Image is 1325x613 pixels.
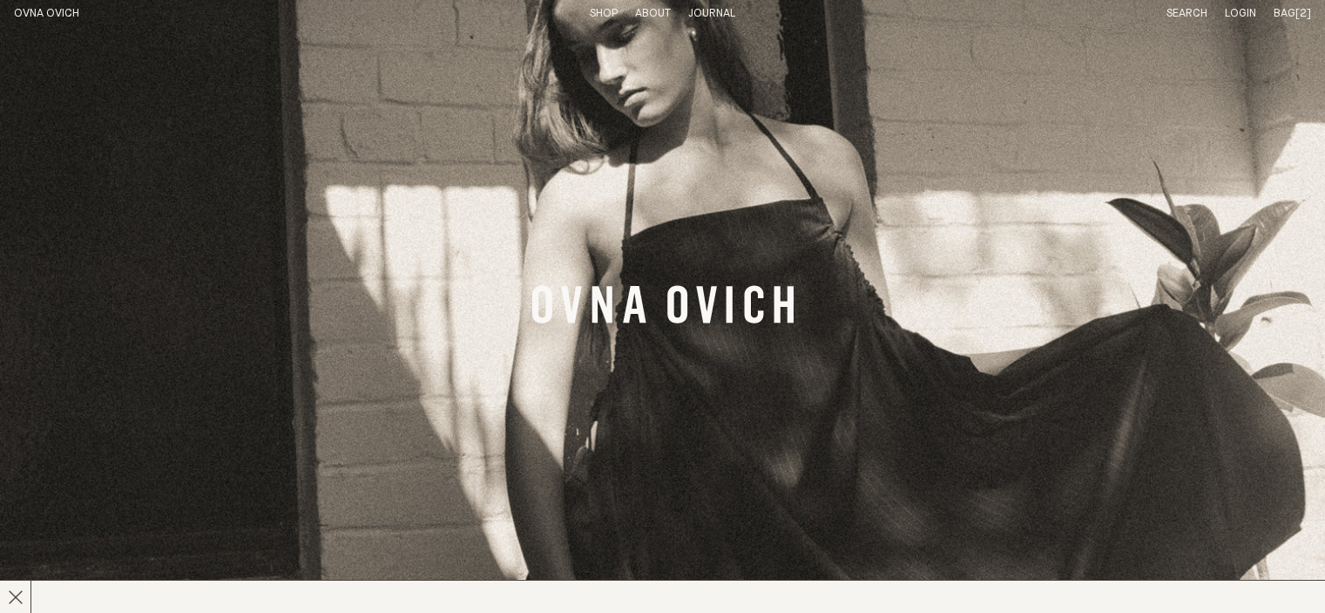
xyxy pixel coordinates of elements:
[1295,8,1311,19] span: [2]
[590,8,618,19] a: Shop
[688,8,735,19] a: Journal
[532,285,794,329] a: Banner Link
[14,8,79,19] a: Home
[1166,8,1207,19] a: Search
[1274,8,1295,19] span: Bag
[635,7,671,22] summary: About
[1225,8,1256,19] a: Login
